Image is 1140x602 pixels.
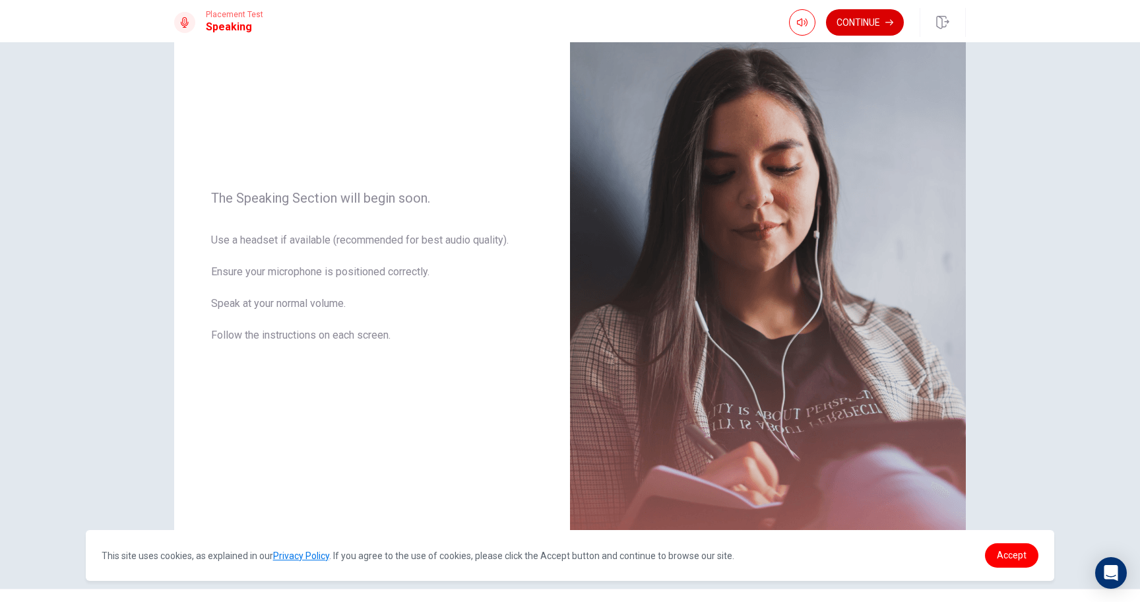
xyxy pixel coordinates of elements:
[273,551,329,561] a: Privacy Policy
[985,543,1038,568] a: dismiss cookie message
[826,9,904,36] button: Continue
[1095,557,1127,589] div: Open Intercom Messenger
[206,19,263,35] h1: Speaking
[211,232,533,359] span: Use a headset if available (recommended for best audio quality). Ensure your microphone is positi...
[86,530,1055,581] div: cookieconsent
[206,10,263,19] span: Placement Test
[997,550,1027,560] span: Accept
[211,190,533,206] span: The Speaking Section will begin soon.
[102,551,734,561] span: This site uses cookies, as explained in our . If you agree to the use of cookies, please click th...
